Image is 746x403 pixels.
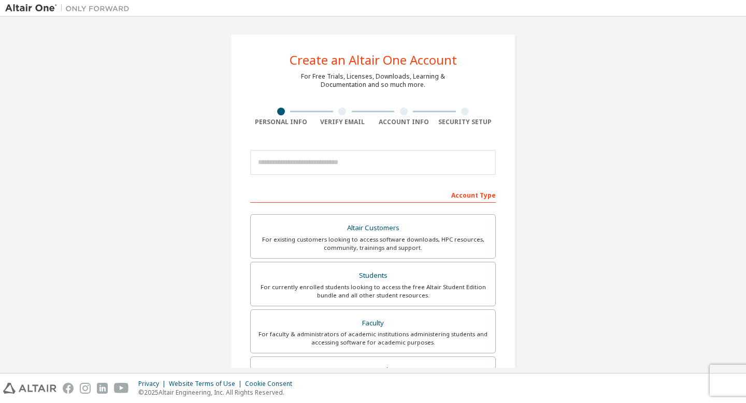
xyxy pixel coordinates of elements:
[257,330,489,347] div: For faculty & administrators of academic institutions administering students and accessing softwa...
[245,380,298,388] div: Cookie Consent
[5,3,135,13] img: Altair One
[257,316,489,331] div: Faculty
[138,380,169,388] div: Privacy
[63,383,74,394] img: facebook.svg
[257,363,489,378] div: Everyone else
[373,118,435,126] div: Account Info
[138,388,298,397] p: © 2025 Altair Engineering, Inc. All Rights Reserved.
[301,72,445,89] div: For Free Trials, Licenses, Downloads, Learning & Documentation and so much more.
[257,235,489,252] div: For existing customers looking to access software downloads, HPC resources, community, trainings ...
[80,383,91,394] img: instagram.svg
[250,186,496,203] div: Account Type
[435,118,496,126] div: Security Setup
[3,383,56,394] img: altair_logo.svg
[290,54,457,66] div: Create an Altair One Account
[257,221,489,235] div: Altair Customers
[169,380,245,388] div: Website Terms of Use
[97,383,108,394] img: linkedin.svg
[114,383,129,394] img: youtube.svg
[257,283,489,300] div: For currently enrolled students looking to access the free Altair Student Edition bundle and all ...
[312,118,374,126] div: Verify Email
[250,118,312,126] div: Personal Info
[257,268,489,283] div: Students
